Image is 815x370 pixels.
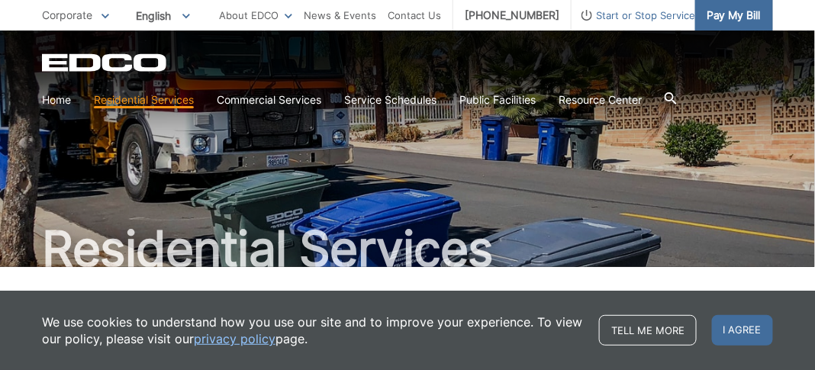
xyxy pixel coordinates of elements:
[344,92,436,108] a: Service Schedules
[304,7,376,24] a: News & Events
[124,3,201,28] span: English
[42,92,71,108] a: Home
[707,7,761,24] span: Pay My Bill
[42,224,773,273] h2: Residential Services
[217,92,321,108] a: Commercial Services
[599,315,697,346] a: Tell me more
[94,92,194,108] a: Residential Services
[712,315,773,346] span: I agree
[42,8,92,21] span: Corporate
[42,53,169,72] a: EDCD logo. Return to the homepage.
[459,92,536,108] a: Public Facilities
[388,7,441,24] a: Contact Us
[42,314,584,347] p: We use cookies to understand how you use our site and to improve your experience. To view our pol...
[219,7,292,24] a: About EDCO
[194,330,275,347] a: privacy policy
[559,92,642,108] a: Resource Center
